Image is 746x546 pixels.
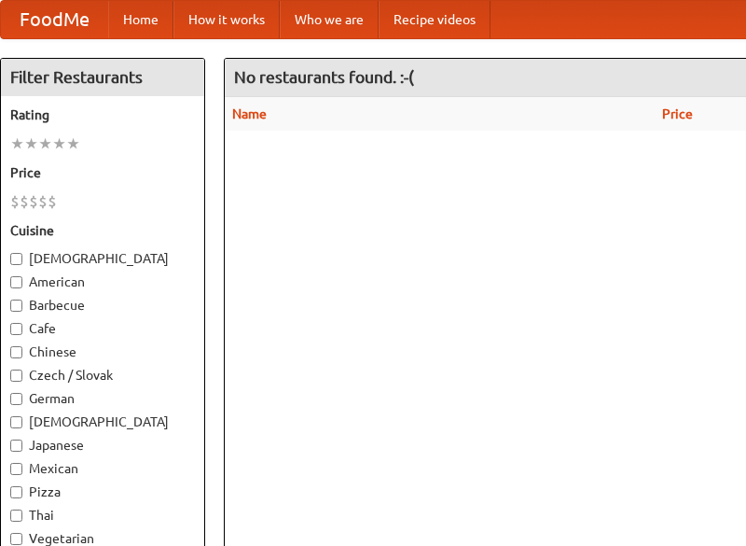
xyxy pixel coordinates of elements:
input: [DEMOGRAPHIC_DATA] [10,253,22,265]
label: Czech / Slovak [10,366,195,385]
label: [DEMOGRAPHIC_DATA] [10,413,195,431]
li: $ [29,191,38,212]
li: $ [48,191,57,212]
h5: Cuisine [10,221,195,240]
input: [DEMOGRAPHIC_DATA] [10,416,22,428]
label: Cafe [10,319,195,338]
input: Vegetarian [10,533,22,545]
a: Who we are [280,1,379,38]
a: How it works [173,1,280,38]
input: Pizza [10,486,22,498]
label: Japanese [10,436,195,455]
h5: Rating [10,105,195,124]
input: Thai [10,510,22,522]
label: [DEMOGRAPHIC_DATA] [10,249,195,268]
label: Mexican [10,459,195,478]
label: Barbecue [10,296,195,315]
li: $ [20,191,29,212]
input: Chinese [10,346,22,358]
h5: Price [10,163,195,182]
input: Japanese [10,440,22,452]
input: German [10,393,22,405]
label: Pizza [10,483,195,501]
li: $ [38,191,48,212]
input: American [10,276,22,288]
a: FoodMe [1,1,108,38]
input: Barbecue [10,300,22,312]
label: Thai [10,506,195,525]
li: $ [10,191,20,212]
li: ★ [52,133,66,154]
input: Mexican [10,463,22,475]
label: American [10,273,195,291]
a: Price [662,106,693,121]
a: Home [108,1,173,38]
label: German [10,389,195,408]
li: ★ [66,133,80,154]
a: Name [232,106,267,121]
ng-pluralize: No restaurants found. :-( [234,68,414,86]
h4: Filter Restaurants [1,59,204,96]
li: ★ [10,133,24,154]
li: ★ [38,133,52,154]
input: Cafe [10,323,22,335]
input: Czech / Slovak [10,370,22,382]
li: ★ [24,133,38,154]
label: Chinese [10,343,195,361]
a: Recipe videos [379,1,490,38]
